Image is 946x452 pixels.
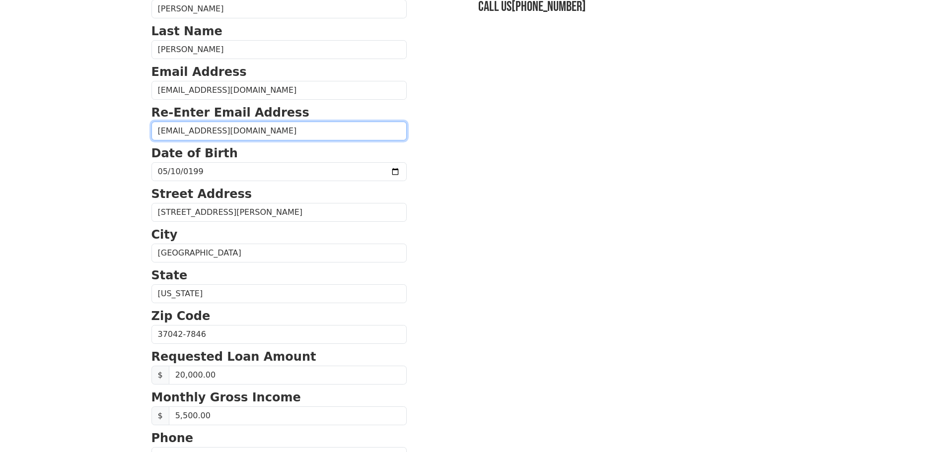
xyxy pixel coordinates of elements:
[151,122,407,140] input: Re-Enter Email Address
[151,65,247,79] strong: Email Address
[151,24,222,38] strong: Last Name
[151,325,407,344] input: Zip Code
[151,350,316,364] strong: Requested Loan Amount
[151,366,169,385] span: $
[151,431,194,445] strong: Phone
[151,187,252,201] strong: Street Address
[151,228,178,242] strong: City
[151,40,407,59] input: Last Name
[151,106,309,120] strong: Re-Enter Email Address
[151,268,188,282] strong: State
[151,81,407,100] input: Email Address
[151,146,238,160] strong: Date of Birth
[169,406,407,425] input: Monthly Gross Income
[151,203,407,222] input: Street Address
[151,244,407,262] input: City
[151,309,211,323] strong: Zip Code
[169,366,407,385] input: Requested Loan Amount
[151,388,407,406] p: Monthly Gross Income
[151,406,169,425] span: $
